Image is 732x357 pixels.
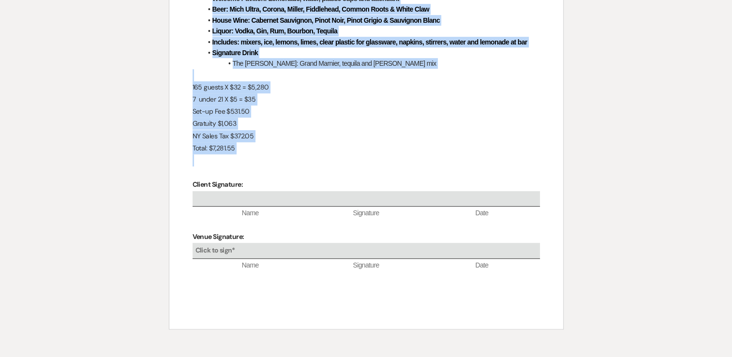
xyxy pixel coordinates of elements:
strong: House Wine: Cabernet Sauvignon, Pinot Noir, Pinot Grigio & Sauvignon Blanc [212,16,440,24]
p: 165 guests X $32 = $5,280 [193,81,540,93]
span: Signature [308,208,424,218]
strong: Client Signature: [193,180,243,189]
strong: Beer: Mich Ultra, Corona, Miller, Fiddlehead, Common Roots & White Claw [212,5,430,13]
span: Signature [308,261,424,270]
span: Date [424,261,539,270]
p: 7 under 21 X $5 = $35 [193,93,540,105]
p: Set-up Fee $531.50 [193,105,540,118]
b: Click to sign* [195,246,235,254]
p: NY Sales Tax $372.05 [193,130,540,142]
span: Date [424,208,539,218]
p: Gratuity $1,063 [193,118,540,130]
strong: Liquor: Vodka, Gin, Rum, Bourbon, Tequila [212,27,338,35]
li: The [PERSON_NAME]: Grand Marnier, tequila and [PERSON_NAME] mix [202,58,540,69]
p: Total: $7,281.55 [193,142,540,154]
strong: Includes: mixers, ice, lemons, limes, clear plastic for glassware, napkins, stirrers, water and l... [212,38,527,46]
strong: Venue Signature: [193,232,244,241]
strong: Signature Drink [212,49,258,57]
span: Name [193,261,308,270]
span: Name [193,208,308,218]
